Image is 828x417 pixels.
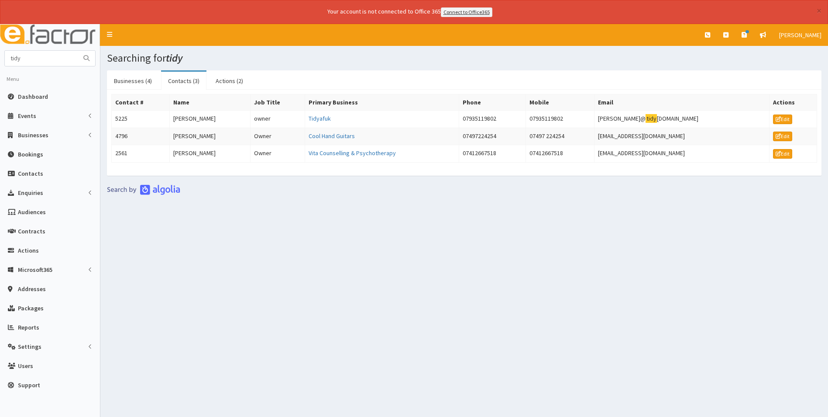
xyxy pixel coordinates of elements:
[309,149,396,157] a: Vita Counselling & Psychotherapy
[112,94,170,110] th: Contact #
[309,115,331,122] a: Tidyafuk
[773,24,828,46] a: [PERSON_NAME]
[209,72,250,90] a: Actions (2)
[18,381,40,389] span: Support
[170,145,251,163] td: [PERSON_NAME]
[459,128,526,145] td: 07497224254
[594,94,770,110] th: Email
[170,94,251,110] th: Name
[251,94,305,110] th: Job Title
[18,285,46,293] span: Addresses
[309,132,355,140] a: Cool Hand Guitars
[170,110,251,128] td: [PERSON_NAME]
[779,31,821,39] span: [PERSON_NAME]
[594,128,770,145] td: [EMAIL_ADDRESS][DOMAIN_NAME]
[107,184,180,195] img: search-by-algolia-light-background.png
[305,94,459,110] th: Primary Business
[18,170,43,177] span: Contacts
[161,72,206,90] a: Contacts (3)
[112,145,170,163] td: 2561
[155,7,665,17] div: Your account is not connected to Office 365
[18,112,36,120] span: Events
[170,128,251,145] td: [PERSON_NAME]
[5,51,78,66] input: Search...
[251,110,305,128] td: owner
[251,145,305,163] td: Owner
[18,131,48,139] span: Businesses
[773,115,792,124] a: Edit
[107,52,821,64] h1: Searching for
[18,150,43,158] span: Bookings
[107,72,159,90] a: Businesses (4)
[18,323,39,331] span: Reports
[18,227,45,235] span: Contracts
[112,128,170,145] td: 4796
[18,362,33,370] span: Users
[594,110,770,128] td: [PERSON_NAME]@ [DOMAIN_NAME]
[646,114,657,123] mark: tidy
[18,247,39,254] span: Actions
[526,128,594,145] td: 07497 224254
[773,149,792,159] a: Edit
[18,189,43,197] span: Enquiries
[459,145,526,163] td: 07412667518
[112,110,170,128] td: 5225
[18,304,44,312] span: Packages
[251,128,305,145] td: Owner
[441,7,492,17] a: Connect to Office365
[594,145,770,163] td: [EMAIL_ADDRESS][DOMAIN_NAME]
[18,343,41,351] span: Settings
[817,6,821,15] button: ×
[18,208,46,216] span: Audiences
[526,94,594,110] th: Mobile
[166,51,182,65] i: tidy
[526,110,594,128] td: 07935119802
[459,110,526,128] td: 07935119802
[770,94,817,110] th: Actions
[18,266,52,274] span: Microsoft365
[18,93,48,101] span: Dashboard
[459,94,526,110] th: Phone
[526,145,594,163] td: 07412667518
[773,132,792,141] a: Edit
